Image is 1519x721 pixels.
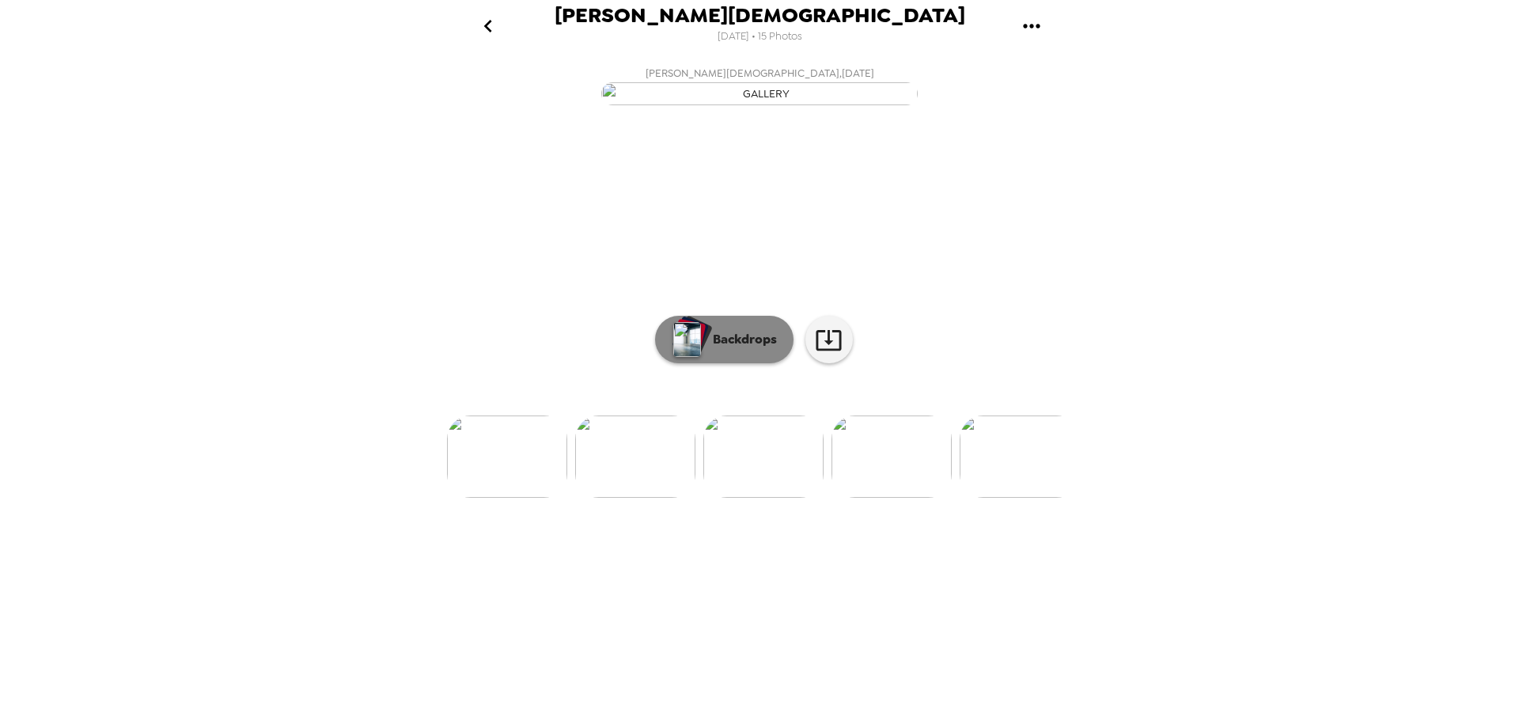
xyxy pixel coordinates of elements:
img: gallery [831,416,952,498]
img: gallery [960,416,1080,498]
span: [DATE] • 15 Photos [718,26,802,47]
img: gallery [601,82,918,105]
span: [PERSON_NAME][DEMOGRAPHIC_DATA] , [DATE] [646,64,874,82]
img: gallery [703,416,824,498]
p: Backdrops [705,330,777,349]
img: gallery [575,416,695,498]
button: Backdrops [655,316,794,363]
button: [PERSON_NAME][DEMOGRAPHIC_DATA],[DATE] [443,59,1076,110]
img: gallery [447,416,567,498]
span: [PERSON_NAME][DEMOGRAPHIC_DATA] [555,5,965,26]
